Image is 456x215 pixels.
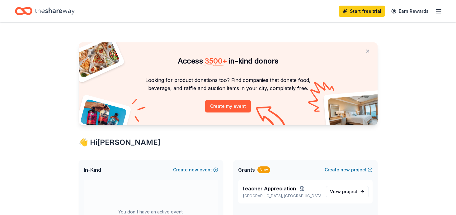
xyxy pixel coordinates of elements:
div: 👋 Hi [PERSON_NAME] [79,137,378,147]
span: In-Kind [84,166,101,174]
span: new [189,166,198,174]
p: Looking for product donations too? Find companies that donate food, beverage, and raffle and auct... [86,76,370,93]
span: Teacher Appreciation [242,185,296,192]
div: New [257,166,270,173]
button: Createnewevent [173,166,218,174]
img: Curvy arrow [256,106,287,130]
span: Access in-kind donors [178,56,279,65]
span: project [342,189,357,194]
span: View [330,188,357,195]
span: 3500 + [204,56,227,65]
span: new [341,166,350,174]
a: View project [326,186,369,197]
a: Earn Rewards [388,6,432,17]
button: Create my event [205,100,251,112]
p: [GEOGRAPHIC_DATA], [GEOGRAPHIC_DATA] [242,193,321,198]
a: Home [15,4,75,18]
a: Start free trial [339,6,385,17]
img: Pizza [72,39,120,79]
button: Createnewproject [325,166,373,174]
span: Grants [238,166,255,174]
